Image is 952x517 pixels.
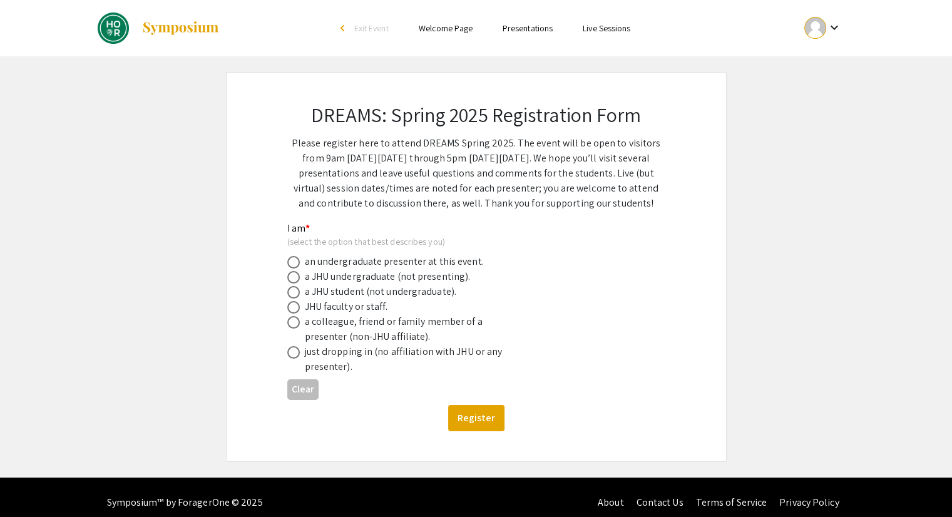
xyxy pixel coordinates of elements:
[98,13,129,44] img: DREAMS Spring 2025
[448,405,504,431] button: Register
[826,20,841,35] mat-icon: Expand account dropdown
[779,496,839,509] a: Privacy Policy
[287,103,665,126] h2: DREAMS: Spring 2025 Registration Form
[287,222,310,235] mat-label: I am
[305,269,471,284] div: a JHU undergraduate (not presenting).
[305,254,484,269] div: an undergraduate presenter at this event.
[583,23,630,34] a: Live Sessions
[305,284,456,299] div: a JHU student (not undergraduate).
[503,23,553,34] a: Presentations
[636,496,683,509] a: Contact Us
[305,299,387,314] div: JHU faculty or staff.
[98,13,220,44] a: DREAMS Spring 2025
[305,314,524,344] div: a colleague, friend or family member of a presenter (non-JHU affiliate).
[419,23,473,34] a: Welcome Page
[287,379,319,400] button: Clear
[9,461,53,508] iframe: Chat
[695,496,767,509] a: Terms of Service
[354,23,389,34] span: Exit Event
[287,136,665,211] p: Please register here to attend DREAMS Spring 2025. The event will be open to visitors from 9am [D...
[305,344,524,374] div: just dropping in (no affiliation with JHU or any presenter).
[791,14,854,42] button: Expand account dropdown
[287,236,645,247] div: (select the option that best describes you)
[340,24,348,32] div: arrow_back_ios
[598,496,624,509] a: About
[141,21,220,36] img: Symposium by ForagerOne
